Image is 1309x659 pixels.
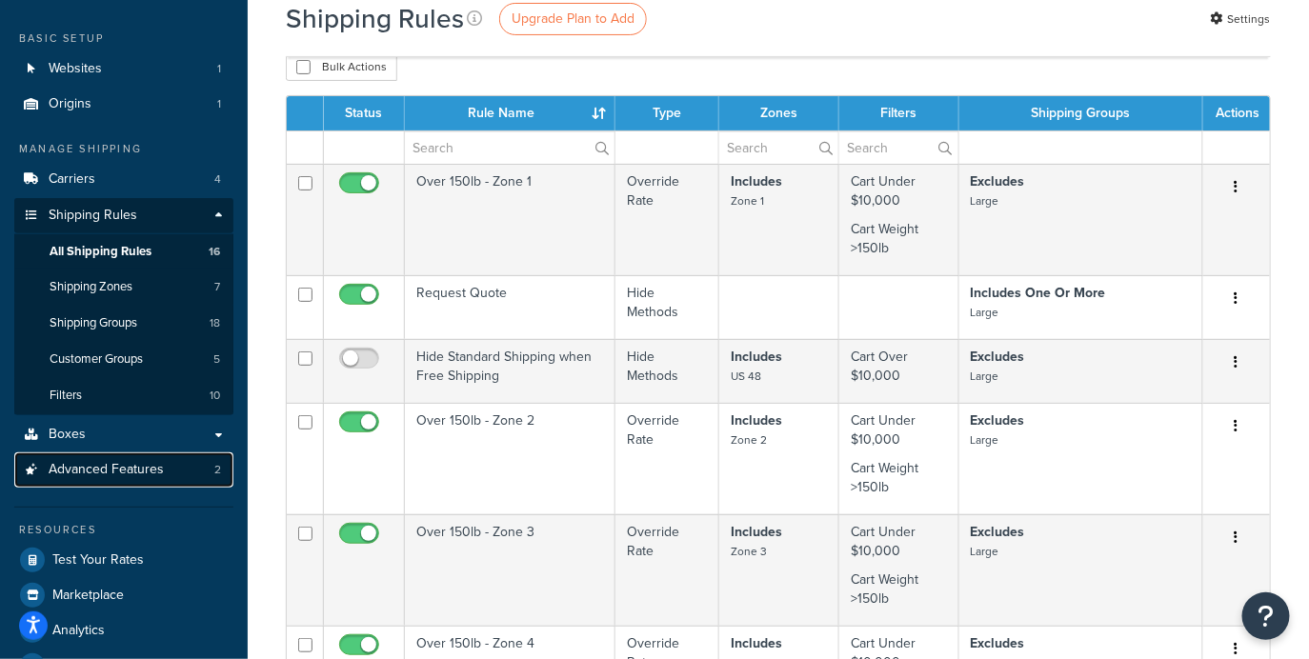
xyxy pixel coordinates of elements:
input: Search [719,131,838,164]
li: Customer Groups [14,342,233,377]
a: Settings [1211,6,1271,32]
a: Boxes [14,417,233,452]
a: Analytics [14,613,233,648]
li: Filters [14,378,233,413]
input: Search [405,131,614,164]
li: All Shipping Rules [14,234,233,270]
th: Zones [719,96,839,130]
td: Request Quote [405,275,615,339]
span: Origins [49,96,91,112]
li: Websites [14,51,233,87]
p: Cart Weight >150lb [851,220,947,258]
span: Shipping Zones [50,279,132,295]
td: Override Rate [615,164,719,275]
p: Cart Weight >150lb [851,570,947,609]
span: Carriers [49,171,95,188]
li: Advanced Features [14,452,233,488]
small: Zone 1 [731,192,764,210]
a: Filters 10 [14,378,233,413]
small: Large [971,304,999,321]
a: Customer Groups 5 [14,342,233,377]
a: Origins 1 [14,87,233,122]
a: Websites 1 [14,51,233,87]
a: Carriers 4 [14,162,233,197]
strong: Includes [731,171,782,191]
span: 5 [213,351,220,368]
small: US 48 [731,368,761,385]
td: Cart Under $10,000 [839,514,959,626]
td: Override Rate [615,403,719,514]
strong: Includes [731,522,782,542]
div: Resources [14,522,233,538]
button: Bulk Actions [286,52,397,81]
span: Customer Groups [50,351,143,368]
a: Advanced Features 2 [14,452,233,488]
span: Shipping Rules [49,208,137,224]
div: Basic Setup [14,30,233,47]
span: 2 [214,462,221,478]
a: Shipping Zones 7 [14,270,233,305]
span: 1 [217,61,221,77]
span: Boxes [49,427,86,443]
li: Origins [14,87,233,122]
td: Hide Methods [615,339,719,403]
span: Filters [50,388,82,404]
small: Large [971,431,999,449]
td: Over 150lb - Zone 3 [405,514,615,626]
strong: Includes One Or More [971,283,1106,303]
small: Large [971,543,999,560]
strong: Excludes [971,410,1025,430]
span: Analytics [52,623,105,639]
td: Override Rate [615,514,719,626]
th: Actions [1203,96,1270,130]
th: Type [615,96,719,130]
span: All Shipping Rules [50,244,151,260]
a: Upgrade Plan to Add [499,3,647,35]
span: 16 [209,244,220,260]
td: Hide Methods [615,275,719,339]
span: 7 [214,279,220,295]
a: Test Your Rates [14,543,233,577]
strong: Includes [731,410,782,430]
span: Shipping Groups [50,315,137,331]
span: Upgrade Plan to Add [512,9,634,29]
span: Test Your Rates [52,552,144,569]
span: 1 [217,96,221,112]
td: Cart Under $10,000 [839,403,959,514]
small: Zone 2 [731,431,767,449]
strong: Excludes [971,171,1025,191]
a: All Shipping Rules 16 [14,234,233,270]
span: 18 [210,315,220,331]
li: Shipping Rules [14,198,233,415]
td: Over 150lb - Zone 2 [405,403,615,514]
span: Advanced Features [49,462,164,478]
strong: Includes [731,347,782,367]
strong: Excludes [971,633,1025,653]
td: Hide Standard Shipping when Free Shipping [405,339,615,403]
span: Marketplace [52,588,124,604]
th: Status [324,96,405,130]
td: Over 150lb - Zone 1 [405,164,615,275]
strong: Excludes [971,347,1025,367]
td: Cart Over $10,000 [839,339,959,403]
th: Shipping Groups [959,96,1203,130]
small: Large [971,192,999,210]
th: Filters [839,96,959,130]
strong: Includes [731,633,782,653]
button: Open Resource Center [1242,592,1290,640]
a: Marketplace [14,578,233,612]
input: Search [839,131,958,164]
p: Cart Weight >150lb [851,459,947,497]
small: Zone 3 [731,543,767,560]
th: Rule Name : activate to sort column ascending [405,96,615,130]
span: 4 [214,171,221,188]
span: 10 [210,388,220,404]
div: Manage Shipping [14,141,233,157]
li: Shipping Groups [14,306,233,341]
small: Large [971,368,999,385]
strong: Excludes [971,522,1025,542]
